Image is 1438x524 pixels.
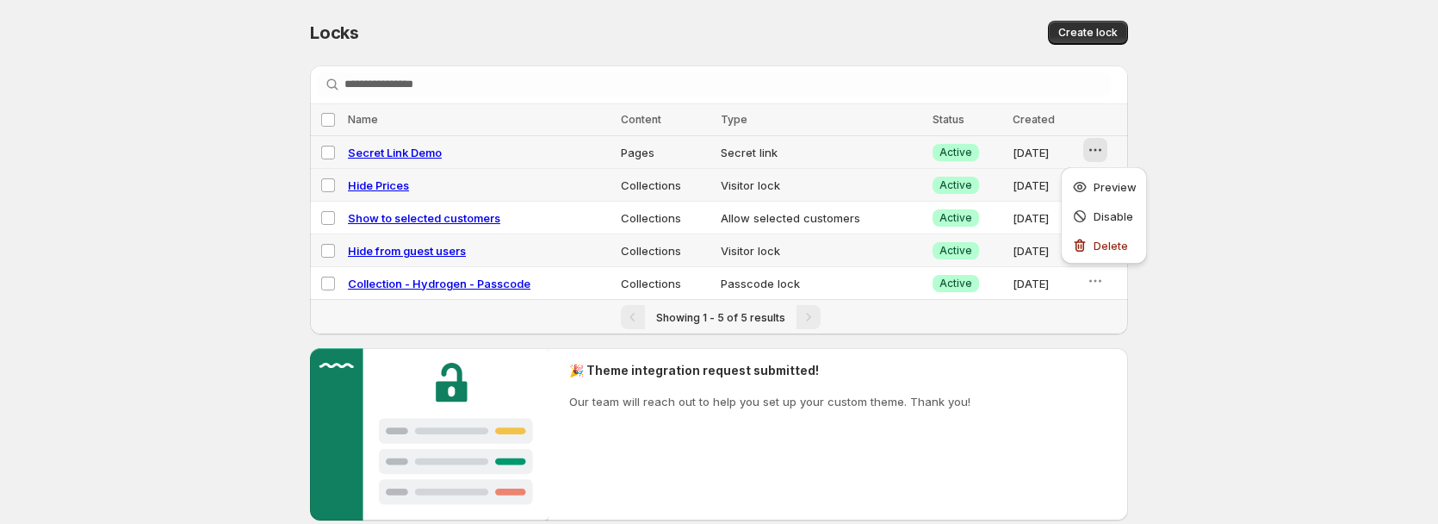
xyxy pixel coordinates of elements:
td: [DATE] [1007,202,1082,234]
a: Hide from guest users [348,244,466,258]
p: Our team will reach out to help you set up your custom theme. Thank you! [569,393,970,410]
span: Active [939,146,972,159]
a: Hide Prices [348,178,409,192]
td: Pages [616,136,716,169]
span: Active [939,277,972,290]
a: Collection - Hydrogen - Passcode [348,277,530,290]
span: Active [939,178,972,192]
a: Show to selected customers [348,211,500,225]
span: Name [348,113,378,126]
td: Collections [616,234,716,267]
td: Collections [616,169,716,202]
span: Active [939,211,972,225]
a: Secret Link Demo [348,146,442,159]
span: Status [933,113,964,126]
td: [DATE] [1007,267,1082,300]
td: Passcode lock [716,267,927,300]
span: Create lock [1058,26,1118,40]
td: [DATE] [1007,169,1082,202]
td: Allow selected customers [716,202,927,234]
span: Delete [1094,239,1128,253]
td: Collections [616,202,716,234]
button: Create lock [1048,21,1128,45]
td: [DATE] [1007,234,1082,267]
td: Secret link [716,136,927,169]
td: [DATE] [1007,136,1082,169]
nav: Pagination [310,299,1128,334]
h2: 🎉 Theme integration request submitted! [569,362,970,379]
span: Created [1013,113,1055,126]
span: Active [939,244,972,258]
span: Locks [310,22,359,43]
span: Showing 1 - 5 of 5 results [656,311,785,324]
span: Content [621,113,661,126]
img: Customer support [310,348,549,521]
td: Visitor lock [716,169,927,202]
td: Visitor lock [716,234,927,267]
span: Disable [1094,209,1133,223]
td: Collections [616,267,716,300]
span: Type [721,113,747,126]
span: Preview [1094,180,1137,194]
